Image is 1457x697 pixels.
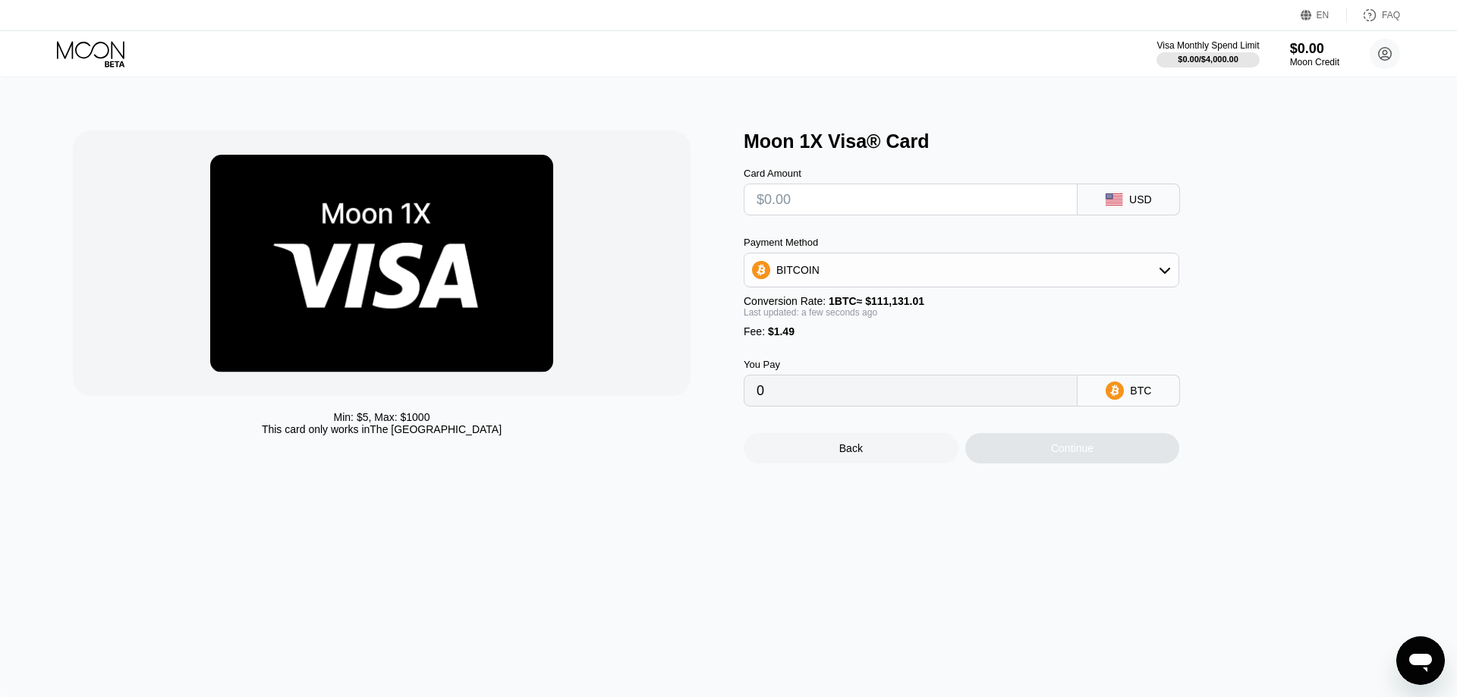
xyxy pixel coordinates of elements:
[1396,636,1445,685] iframe: Button to launch messaging window
[744,130,1399,152] div: Moon 1X Visa® Card
[744,433,958,463] div: Back
[1290,57,1339,68] div: Moon Credit
[768,325,795,338] span: $1.49
[744,255,1179,285] div: BITCOIN
[1290,41,1339,68] div: $0.00Moon Credit
[1156,40,1259,68] div: Visa Monthly Spend Limit$0.00/$4,000.00
[1347,8,1400,23] div: FAQ
[1130,385,1151,397] div: BTC
[829,295,924,307] span: 1 BTC ≈ $111,131.01
[744,325,1179,338] div: Fee :
[744,295,1179,307] div: Conversion Rate:
[1178,55,1238,64] div: $0.00 / $4,000.00
[1317,10,1330,20] div: EN
[334,411,430,423] div: Min: $ 5 , Max: $ 1000
[744,359,1078,370] div: You Pay
[1301,8,1347,23] div: EN
[1129,193,1152,206] div: USD
[839,442,863,454] div: Back
[776,264,820,276] div: BITCOIN
[1156,40,1259,51] div: Visa Monthly Spend Limit
[744,237,1179,248] div: Payment Method
[262,423,502,435] div: This card only works in The [GEOGRAPHIC_DATA]
[1382,10,1400,20] div: FAQ
[757,184,1065,215] input: $0.00
[744,168,1078,179] div: Card Amount
[1290,41,1339,57] div: $0.00
[744,307,1179,318] div: Last updated: a few seconds ago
